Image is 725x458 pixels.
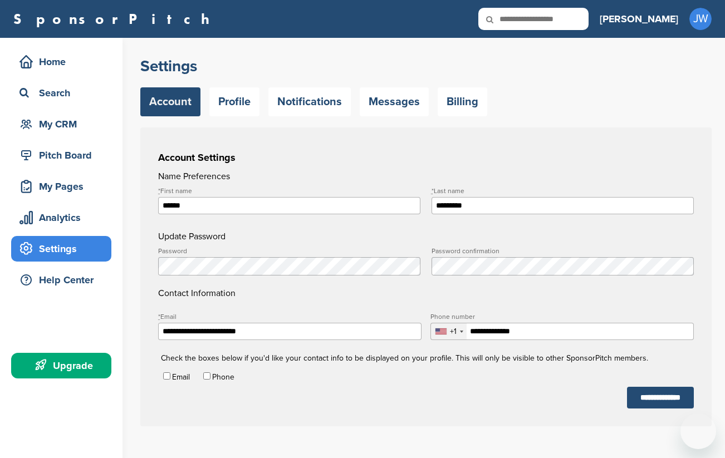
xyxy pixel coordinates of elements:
h4: Update Password [158,230,694,243]
label: First name [158,188,420,194]
div: Pitch Board [17,145,111,165]
h4: Name Preferences [158,170,694,183]
label: Email [158,313,422,320]
label: Password confirmation [432,248,694,254]
a: My CRM [11,111,111,137]
label: Last name [432,188,694,194]
abbr: required [158,313,160,321]
a: Home [11,49,111,75]
a: Upgrade [11,353,111,378]
a: Pitch Board [11,142,111,168]
abbr: required [158,187,160,195]
h4: Contact Information [158,248,694,300]
a: [PERSON_NAME] [600,7,678,31]
div: Help Center [17,270,111,290]
a: Messages [360,87,429,116]
iframe: Button to launch messaging window [680,413,716,449]
label: Phone number [430,313,694,320]
a: Help Center [11,267,111,293]
label: Password [158,248,420,254]
a: Billing [438,87,487,116]
div: Selected country [431,323,467,339]
div: My CRM [17,114,111,134]
abbr: required [432,187,434,195]
div: Search [17,83,111,103]
div: My Pages [17,176,111,196]
h3: Account Settings [158,150,694,165]
label: Phone [212,372,234,382]
span: JW [689,8,712,30]
a: Notifications [268,87,351,116]
label: Email [172,372,190,382]
a: My Pages [11,174,111,199]
div: Analytics [17,208,111,228]
h2: Settings [140,56,712,76]
div: Settings [17,239,111,259]
div: Upgrade [17,356,111,376]
a: Profile [209,87,259,116]
h3: [PERSON_NAME] [600,11,678,27]
a: Search [11,80,111,106]
div: +1 [450,328,457,336]
a: Analytics [11,205,111,230]
div: Home [17,52,111,72]
a: Account [140,87,200,116]
a: SponsorPitch [13,12,217,26]
a: Settings [11,236,111,262]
